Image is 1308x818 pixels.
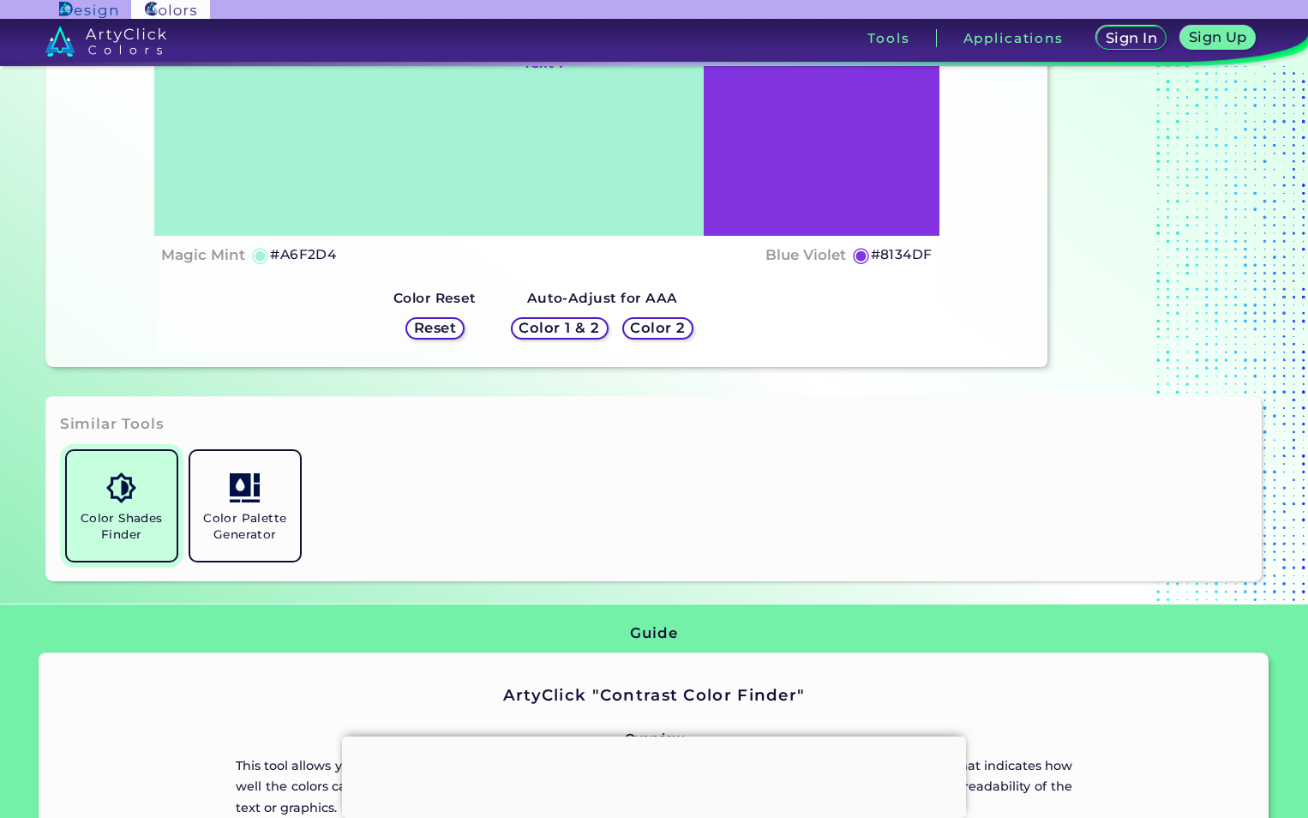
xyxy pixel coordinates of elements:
a: Color Palette Generator [183,444,307,568]
img: icon_col_pal_col.svg [230,472,260,502]
h5: #8134DF [871,244,933,266]
img: ArtyClick Design logo [59,2,117,18]
h2: ArtyClick "Contrast Color Finder" [236,684,1073,707]
h3: Applications [963,32,1064,45]
strong: Auto-Adjust for AAA [527,290,678,306]
p: Overview [236,728,1073,749]
a: Sign In [1100,27,1163,49]
a: Sign Up [1184,27,1251,49]
h5: Color 2 [633,322,682,334]
h5: ◉ [251,244,270,265]
h5: Reset [416,322,454,334]
strong: Color Reset [393,290,477,306]
h4: Blue Violet [765,243,846,268]
p: This tool allows you to measure the contrast ratio between any two colors. The contrast ratio is ... [236,755,1073,818]
img: logo_artyclick_colors_white.svg [45,26,166,57]
img: icon_color_shades.svg [106,472,136,502]
h5: Color Palette Generator [197,510,293,543]
h5: ◉ [852,244,871,265]
a: Color Shades Finder [60,444,183,568]
h3: Similar Tools [60,414,165,435]
h5: Color 1 & 2 [523,322,596,334]
iframe: Advertisement [342,737,966,814]
h5: Color Shades Finder [74,510,170,543]
h3: Tools [867,32,909,45]
h5: Sign In [1108,32,1155,45]
h4: Magic Mint [161,243,245,268]
h5: #A6F2D4 [270,244,336,266]
h5: Sign Up [1191,31,1245,44]
h3: Guide [630,623,677,644]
